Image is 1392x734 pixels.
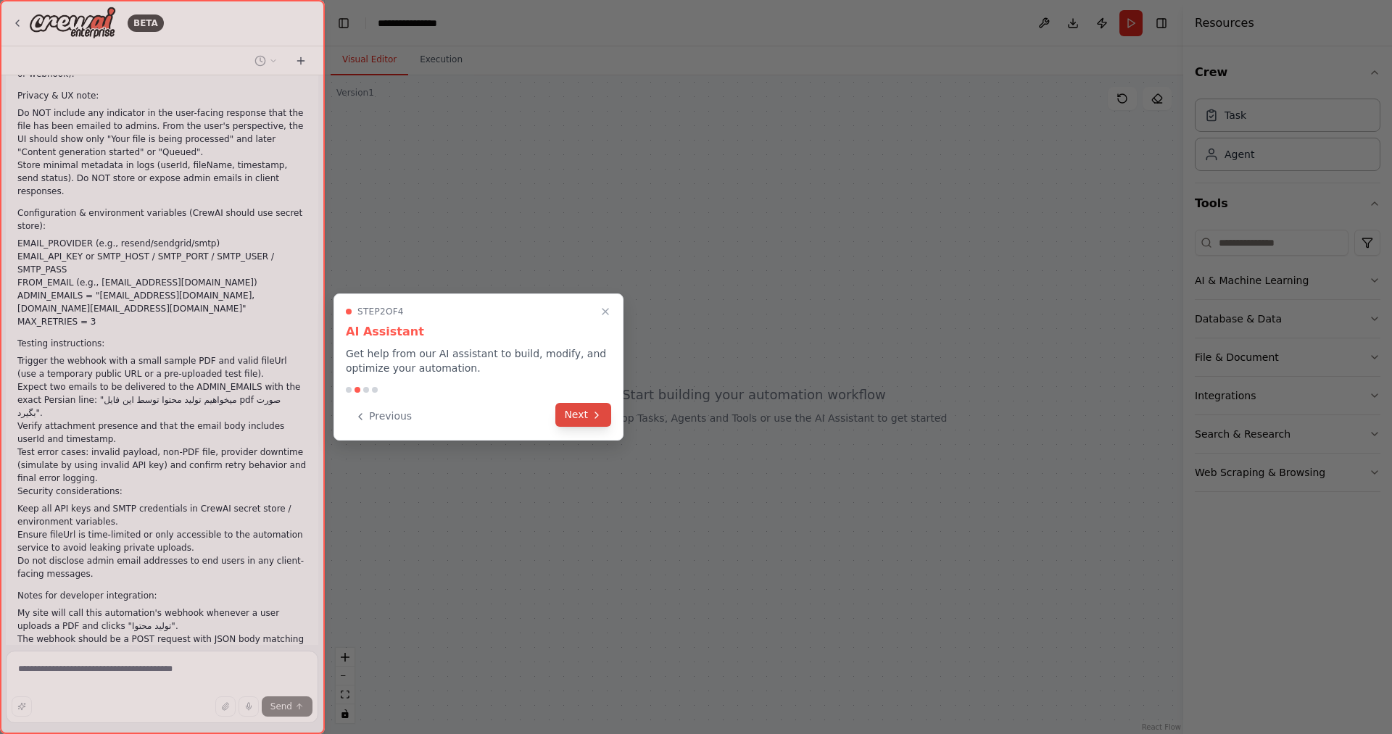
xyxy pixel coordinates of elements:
button: Previous [346,404,420,428]
h3: AI Assistant [346,323,611,341]
button: Hide left sidebar [333,13,354,33]
span: Step 2 of 4 [357,306,404,317]
p: Get help from our AI assistant to build, modify, and optimize your automation. [346,346,611,375]
button: Close walkthrough [597,303,614,320]
button: Next [555,403,611,427]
